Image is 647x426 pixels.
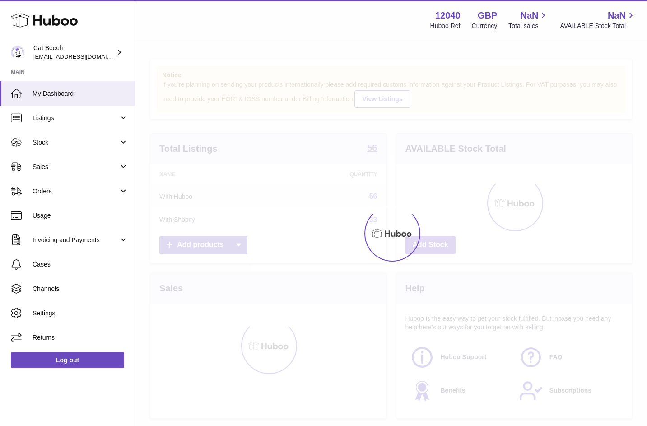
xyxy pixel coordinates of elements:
span: Sales [33,163,119,171]
span: Channels [33,285,128,293]
span: NaN [608,9,626,22]
strong: 12040 [435,9,461,22]
span: AVAILABLE Stock Total [560,22,636,30]
div: Huboo Ref [430,22,461,30]
span: My Dashboard [33,89,128,98]
span: Listings [33,114,119,122]
div: Cat Beech [33,44,115,61]
span: NaN [520,9,538,22]
span: Orders [33,187,119,196]
span: Returns [33,333,128,342]
span: [EMAIL_ADDRESS][DOMAIN_NAME] [33,53,133,60]
img: internalAdmin-12040@internal.huboo.com [11,46,24,59]
a: NaN Total sales [508,9,549,30]
span: Cases [33,260,128,269]
span: Settings [33,309,128,318]
span: Invoicing and Payments [33,236,119,244]
div: Currency [472,22,498,30]
a: NaN AVAILABLE Stock Total [560,9,636,30]
a: Log out [11,352,124,368]
strong: GBP [478,9,497,22]
span: Stock [33,138,119,147]
span: Total sales [508,22,549,30]
span: Usage [33,211,128,220]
